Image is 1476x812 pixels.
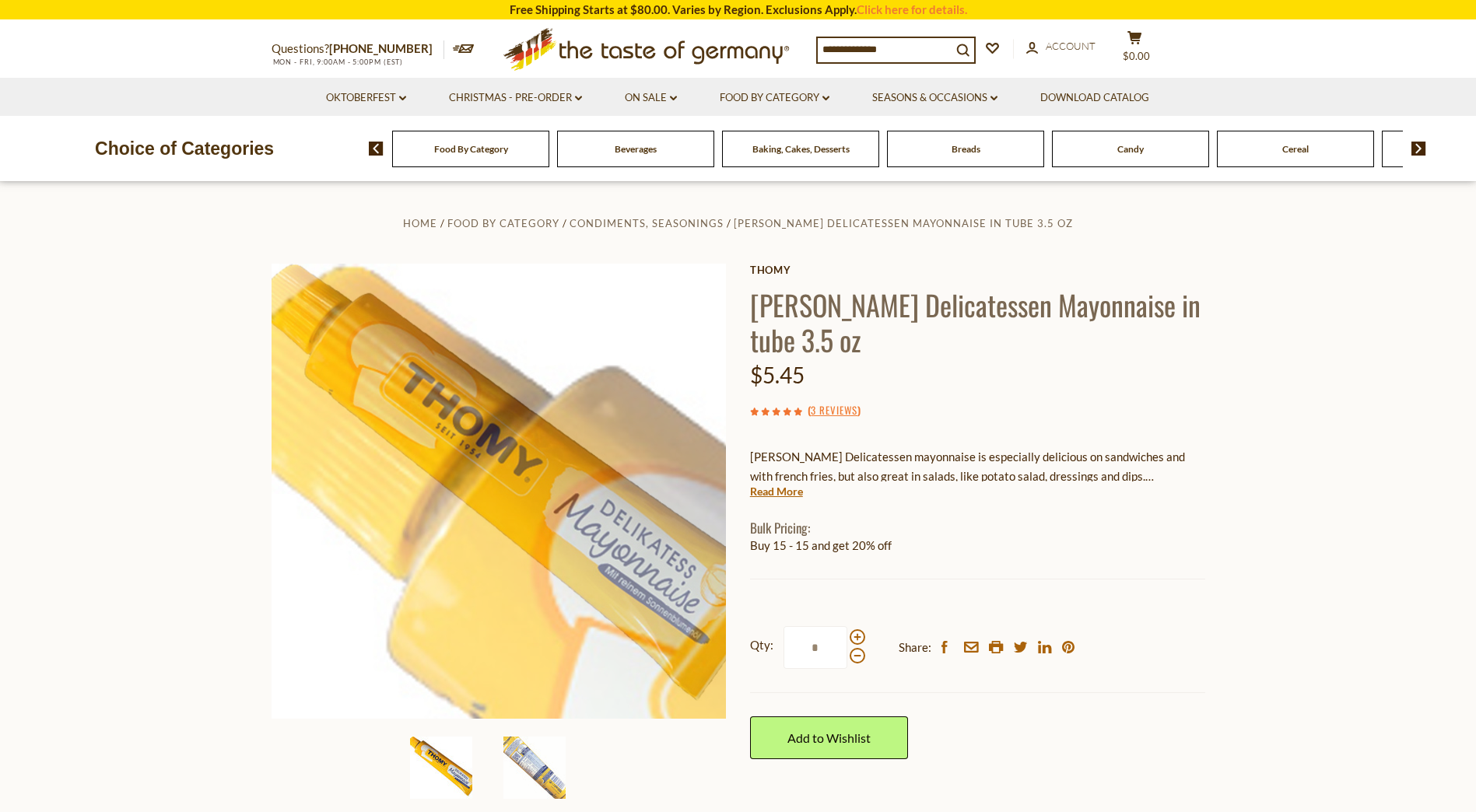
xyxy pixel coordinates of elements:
a: Food By Category [720,89,829,107]
a: Account [1026,38,1096,55]
a: Thomy [750,264,1205,276]
strong: Qty: [750,635,773,655]
a: Christmas - PRE-ORDER [449,89,582,107]
a: Cereal [1282,143,1309,155]
span: Share: [899,638,931,657]
a: Add to Wishlist [750,716,908,759]
a: [PERSON_NAME] Delicatessen Mayonnaise in tube 3.5 oz [734,217,1073,229]
a: Beverages [615,143,657,155]
span: Account [1046,40,1096,52]
a: Read More [750,484,803,499]
a: Food By Category [434,143,508,155]
p: Questions? [272,39,444,59]
a: [PHONE_NUMBER] [329,41,433,55]
a: Baking, Cakes, Desserts [752,143,850,155]
a: Breads [952,143,980,155]
a: Condiments, Seasonings [570,217,724,229]
a: 3 Reviews [811,402,857,419]
span: $0.00 [1123,50,1150,62]
button: $0.00 [1112,30,1159,69]
a: Seasons & Occasions [872,89,997,107]
a: Home [403,217,437,229]
span: MON - FRI, 9:00AM - 5:00PM (EST) [272,58,404,66]
span: $5.45 [750,362,805,388]
a: Click here for details. [857,2,967,16]
a: Candy [1117,143,1144,155]
a: Oktoberfest [326,89,406,107]
img: Thomy Delicatessen Mayonnaise in tube 3.5 oz [410,737,472,799]
a: Download Catalog [1040,89,1149,107]
span: ( ) [808,402,861,418]
p: [PERSON_NAME] Delicatessen mayonnaise is especially delicious on sandwiches and with french fries... [750,447,1205,486]
img: previous arrow [369,142,384,156]
li: Buy 15 - 15 and get 20% off [750,536,1205,555]
h1: Bulk Pricing: [750,520,1205,536]
input: Qty: [784,626,847,669]
img: Thomy Delicatessen Mayonnaise in tube 3.5 oz [503,737,566,799]
img: Thomy Delicatessen Mayonnaise in tube 3.5 oz [272,264,727,719]
a: On Sale [625,89,677,107]
h1: [PERSON_NAME] Delicatessen Mayonnaise in tube 3.5 oz [750,287,1205,357]
img: next arrow [1411,142,1426,156]
a: Food By Category [447,217,559,229]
